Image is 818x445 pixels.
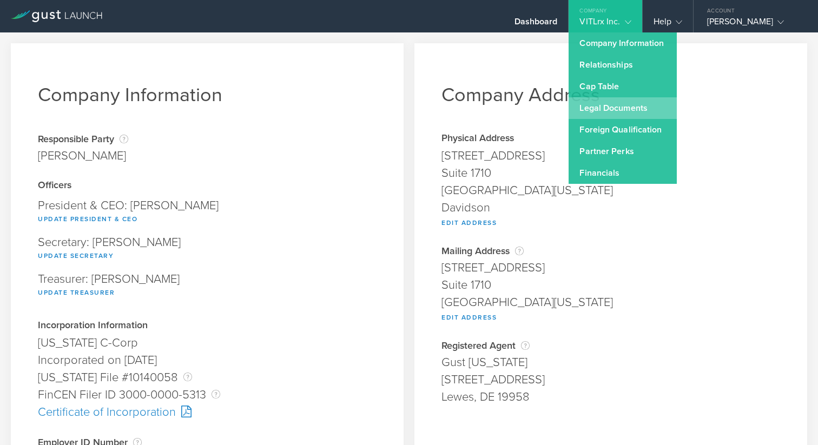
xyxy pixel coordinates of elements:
[579,16,631,32] div: VITLrx Inc.
[38,147,128,164] div: [PERSON_NAME]
[441,294,780,311] div: [GEOGRAPHIC_DATA][US_STATE]
[38,83,377,107] h1: Company Information
[441,276,780,294] div: Suite 1710
[441,164,780,182] div: Suite 1710
[441,371,780,388] div: [STREET_ADDRESS]
[441,311,497,324] button: Edit Address
[38,212,137,225] button: Update President & CEO
[38,249,114,262] button: Update Secretary
[441,388,780,406] div: Lewes, DE 19958
[441,83,780,107] h1: Company Address
[707,16,799,32] div: [PERSON_NAME]
[441,216,497,229] button: Edit Address
[38,386,377,403] div: FinCEN Filer ID 3000-0000-5313
[441,245,780,256] div: Mailing Address
[441,147,780,164] div: [STREET_ADDRESS]
[38,403,377,421] div: Certificate of Incorporation
[38,134,128,144] div: Responsible Party
[441,259,780,276] div: [STREET_ADDRESS]
[514,16,558,32] div: Dashboard
[38,369,377,386] div: [US_STATE] File #10140058
[38,194,377,231] div: President & CEO: [PERSON_NAME]
[38,286,115,299] button: Update Treasurer
[38,334,377,351] div: [US_STATE] C-Corp
[441,340,780,351] div: Registered Agent
[38,351,377,369] div: Incorporated on [DATE]
[38,231,377,268] div: Secretary: [PERSON_NAME]
[441,199,780,216] div: Davidson
[38,181,377,191] div: Officers
[441,182,780,199] div: [GEOGRAPHIC_DATA][US_STATE]
[38,268,377,304] div: Treasurer: [PERSON_NAME]
[441,354,780,371] div: Gust [US_STATE]
[38,321,377,331] div: Incorporation Information
[441,134,780,144] div: Physical Address
[654,16,682,32] div: Help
